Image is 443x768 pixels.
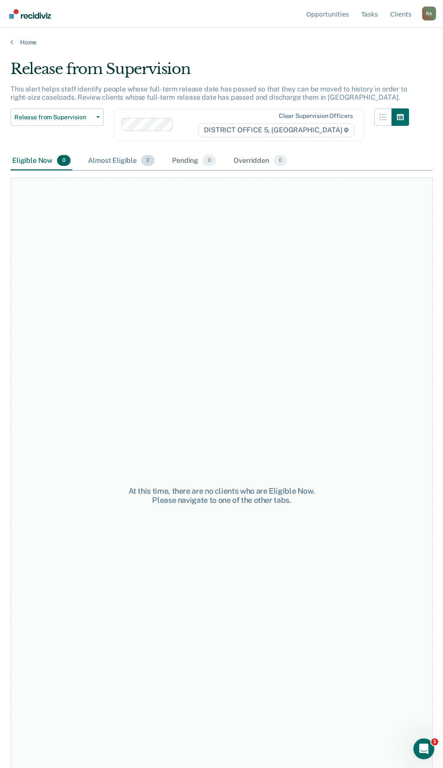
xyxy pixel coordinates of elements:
[198,123,355,137] span: DISTRICT OFFICE 5, [GEOGRAPHIC_DATA]
[10,152,72,171] div: Eligible Now0
[9,9,51,19] img: Recidiviz
[14,114,93,121] span: Release from Supervision
[116,486,327,505] div: At this time, there are no clients who are Eligible Now. Please navigate to one of the other tabs.
[274,155,287,166] span: 0
[279,112,353,120] div: Clear supervision officers
[10,108,104,126] button: Release from Supervision
[57,155,71,166] span: 0
[422,7,436,20] button: Profile dropdown button
[203,155,216,166] span: 0
[413,738,434,759] iframe: Intercom live chat
[232,152,289,171] div: Overridden0
[10,85,407,101] p: This alert helps staff identify people whose full-term release date has passed so that they can b...
[141,155,155,166] span: 2
[86,152,156,171] div: Almost Eligible2
[10,60,409,85] div: Release from Supervision
[170,152,218,171] div: Pending0
[422,7,436,20] div: R A
[431,738,438,745] span: 1
[10,38,433,46] a: Home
